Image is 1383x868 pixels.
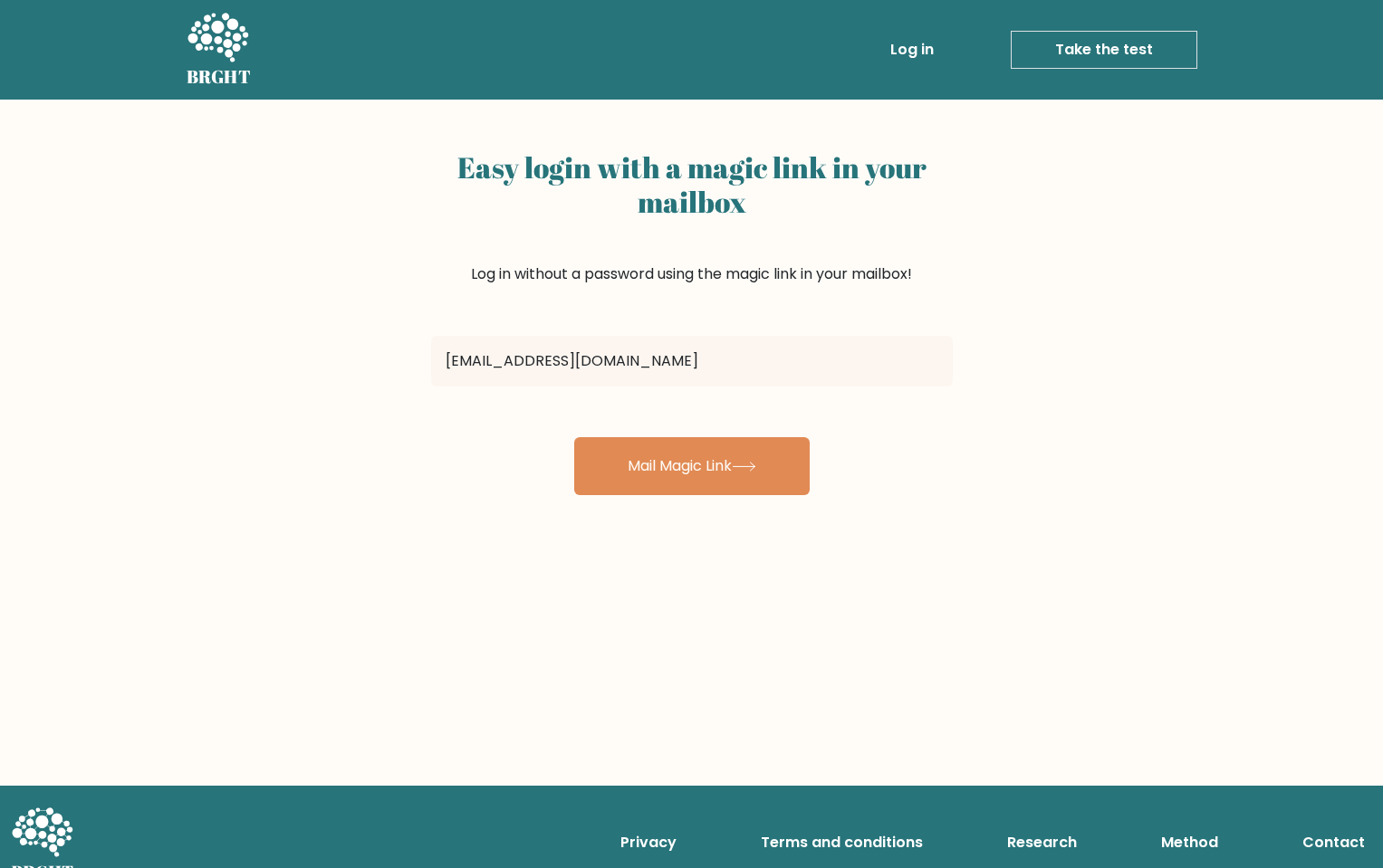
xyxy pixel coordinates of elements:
[1011,31,1197,69] a: Take the test
[431,143,953,329] div: Log in without a password using the magic link in your mailbox!
[883,32,941,68] a: Log in
[187,66,252,88] h5: BRGHT
[1154,825,1225,861] a: Method
[187,7,252,92] a: BRGHT
[1295,825,1372,861] a: Contact
[754,825,930,861] a: Terms and conditions
[431,150,953,220] h2: Easy login with a magic link in your mailbox
[1000,825,1084,861] a: Research
[574,437,810,495] button: Mail Magic Link
[431,336,953,386] input: Email
[613,825,684,861] a: Privacy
